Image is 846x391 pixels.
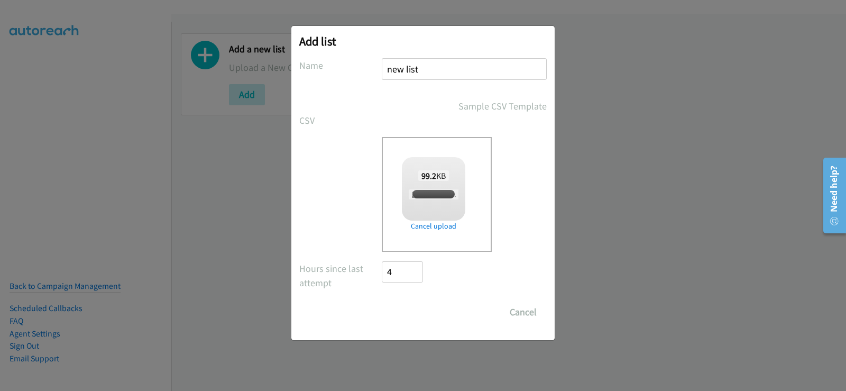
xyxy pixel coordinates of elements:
a: Cancel upload [402,221,465,232]
label: Name [299,58,382,72]
h2: Add list [299,34,547,49]
a: Sample CSV Template [458,99,547,113]
iframe: Resource Center [815,153,846,238]
label: Hours since last attempt [299,261,382,290]
button: Cancel [500,302,547,323]
span: KB [418,170,449,181]
span: [PERSON_NAME] + Dell FY26Q3 SB CSG.csv [409,189,536,199]
label: CSV [299,113,382,128]
strong: 99.2 [421,170,436,181]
